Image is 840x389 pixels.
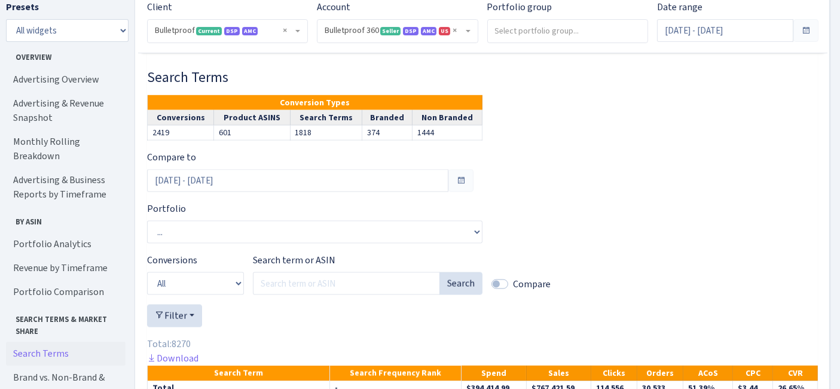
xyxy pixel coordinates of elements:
[147,253,197,268] label: Conversions
[6,232,126,256] a: Portfolio Analytics
[683,366,733,381] th: ACoS
[317,20,477,42] span: Bulletproof 360 <span class="badge badge-success">Seller</span><span class="badge badge-primary">...
[462,366,527,381] th: Spend
[148,366,330,381] th: Search Term
[147,150,196,165] label: Compare to
[6,256,126,280] a: Revenue by Timeframe
[290,126,362,141] td: 1818
[403,27,419,35] span: DSP
[290,110,362,126] th: Search Terms
[773,366,818,381] th: CVR
[155,25,293,37] span: Bulletproof <span class="badge badge-success">Current</span><span class="badge badge-primary">DSP...
[147,337,818,351] div: Total:
[253,272,440,295] input: Search term or ASIN
[6,168,126,206] a: Advertising & Business Reports by Timeframe
[214,110,290,126] th: Product ASINS
[6,280,126,304] a: Portfolio Comparison
[172,338,191,350] span: 8270
[453,25,457,37] span: Remove all items
[526,366,591,381] th: Sales
[147,305,202,327] button: Filter
[7,47,125,63] span: Overview
[412,126,482,141] td: 1444
[7,309,125,336] span: Search Terms & Market Share
[253,253,335,268] label: Search term or ASIN
[488,20,648,41] input: Select portfolio group...
[147,202,186,216] label: Portfolio
[214,126,290,141] td: 601
[439,272,482,295] button: Search
[733,366,773,381] th: CPC
[6,68,126,92] a: Advertising Overview
[362,126,412,141] td: 374
[148,126,214,141] td: 2419
[412,110,482,126] th: Non Branded
[6,92,126,130] a: Advertising & Revenue Snapshot
[6,130,126,168] a: Monthly Rolling Breakdown
[362,110,412,126] th: Branded
[637,366,683,381] th: Orders
[224,27,240,35] span: DSP
[242,27,258,35] span: AMC
[147,352,198,364] a: Download
[6,342,126,366] a: Search Terms
[196,27,222,35] span: Current
[147,69,818,86] h3: Widget #4
[325,25,463,37] span: Bulletproof 360 <span class="badge badge-success">Seller</span><span class="badge badge-primary">...
[148,95,482,110] th: Conversion Types
[591,366,637,381] th: Clicks
[439,27,450,35] span: US
[513,277,551,291] label: Compare
[330,366,462,381] th: Search Frequency Rank
[148,110,214,126] th: Conversions
[7,211,125,227] span: By ASIN
[421,27,436,35] span: AMC
[380,27,401,35] span: Seller
[283,25,287,37] span: Remove all items
[148,20,307,42] span: Bulletproof <span class="badge badge-success">Current</span><span class="badge badge-primary">DSP...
